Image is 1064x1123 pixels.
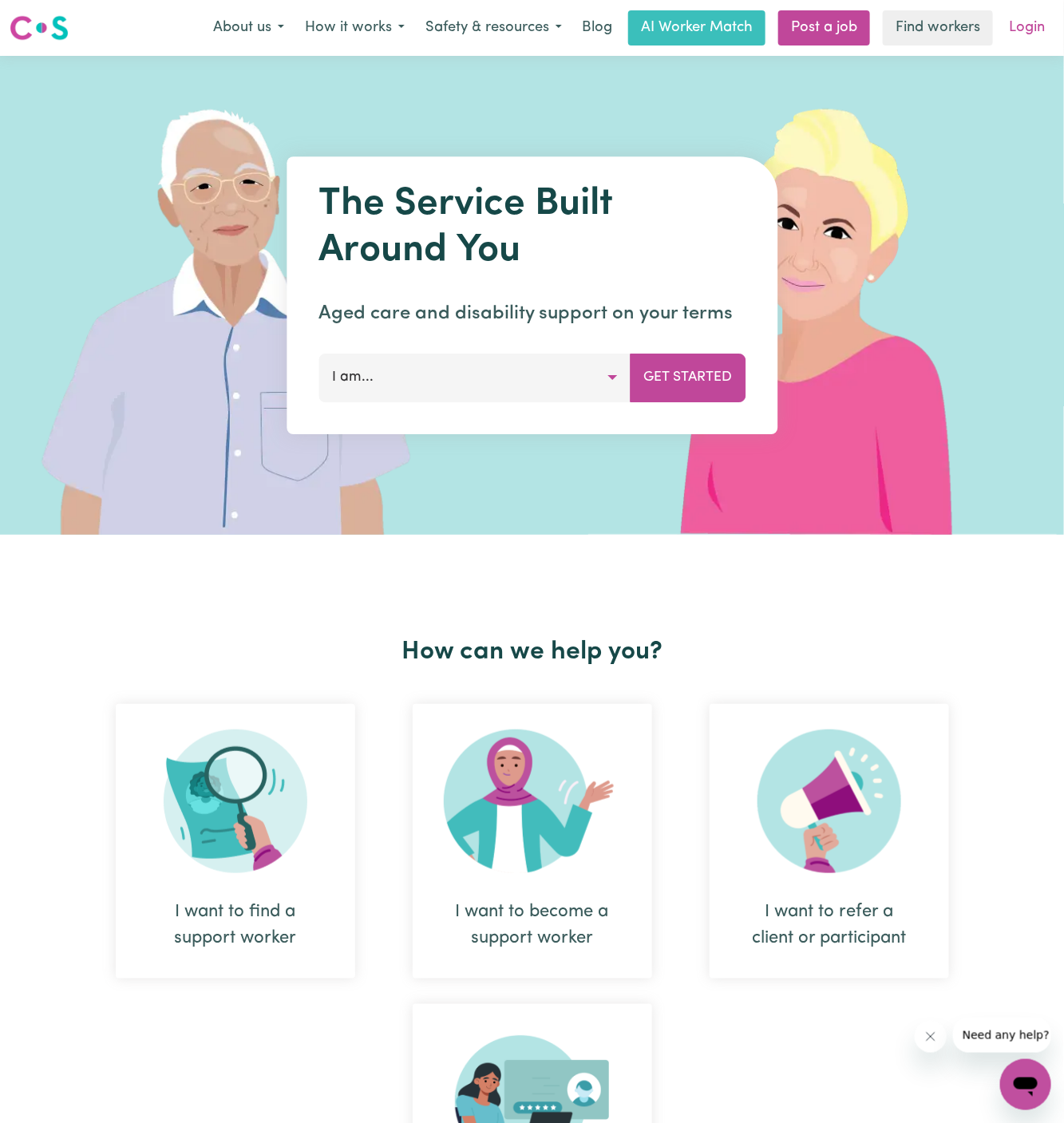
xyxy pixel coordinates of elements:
[444,730,621,873] img: Become Worker
[154,899,317,951] div: I want to find a support worker
[572,10,622,45] a: Blog
[883,10,993,45] a: Find workers
[999,10,1054,45] a: Login
[953,1018,1051,1053] iframe: Message from company
[10,10,69,46] a: Careseekers logo
[413,704,652,979] div: I want to become a support worker
[757,730,901,873] img: Refer
[628,10,765,45] a: AI Worker Match
[318,354,631,401] button: I am...
[1000,1059,1051,1110] iframe: Button to launch messaging window
[203,11,295,45] button: About us
[10,14,69,42] img: Careseekers logo
[87,637,978,667] h2: How can we help you?
[318,182,746,274] h1: The Service Built Around You
[778,10,870,45] a: Post a job
[164,730,307,873] img: Search
[318,299,746,328] p: Aged care and disability support on your terms
[915,1021,947,1053] iframe: Close message
[630,354,746,401] button: Get Started
[295,11,415,45] button: How it works
[451,899,614,951] div: I want to become a support worker
[710,704,949,979] div: I want to refer a client or participant
[415,11,572,45] button: Safety & resources
[748,899,911,951] div: I want to refer a client or participant
[116,704,355,979] div: I want to find a support worker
